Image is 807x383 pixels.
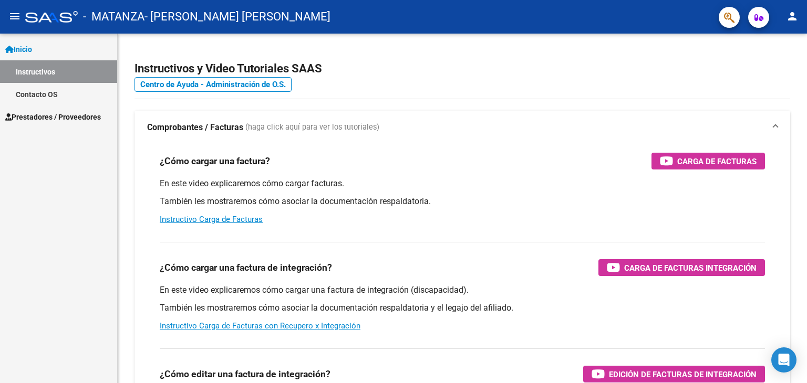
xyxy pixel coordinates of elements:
button: Carga de Facturas Integración [598,259,765,276]
span: - MATANZA [83,5,144,28]
p: En este video explicaremos cómo cargar una factura de integración (discapacidad). [160,284,765,296]
a: Instructivo Carga de Facturas con Recupero x Integración [160,321,360,331]
span: Prestadores / Proveedores [5,111,101,123]
div: Open Intercom Messenger [771,347,796,373]
mat-icon: menu [8,10,21,23]
strong: Comprobantes / Facturas [147,122,243,133]
button: Edición de Facturas de integración [583,366,765,382]
h3: ¿Cómo editar una factura de integración? [160,367,330,381]
h3: ¿Cómo cargar una factura de integración? [160,260,332,275]
a: Centro de Ayuda - Administración de O.S. [134,77,292,92]
h3: ¿Cómo cargar una factura? [160,154,270,168]
p: En este video explicaremos cómo cargar facturas. [160,178,765,189]
span: Carga de Facturas [677,155,757,168]
span: - [PERSON_NAME] [PERSON_NAME] [144,5,330,28]
p: También les mostraremos cómo asociar la documentación respaldatoria. [160,196,765,207]
p: También les mostraremos cómo asociar la documentación respaldatoria y el legajo del afiliado. [160,302,765,314]
button: Carga de Facturas [651,153,765,169]
h2: Instructivos y Video Tutoriales SAAS [134,59,790,79]
span: (haga click aquí para ver los tutoriales) [245,122,379,133]
span: Edición de Facturas de integración [609,368,757,381]
mat-icon: person [786,10,799,23]
a: Instructivo Carga de Facturas [160,215,263,224]
span: Inicio [5,44,32,55]
span: Carga de Facturas Integración [624,261,757,274]
mat-expansion-panel-header: Comprobantes / Facturas (haga click aquí para ver los tutoriales) [134,111,790,144]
